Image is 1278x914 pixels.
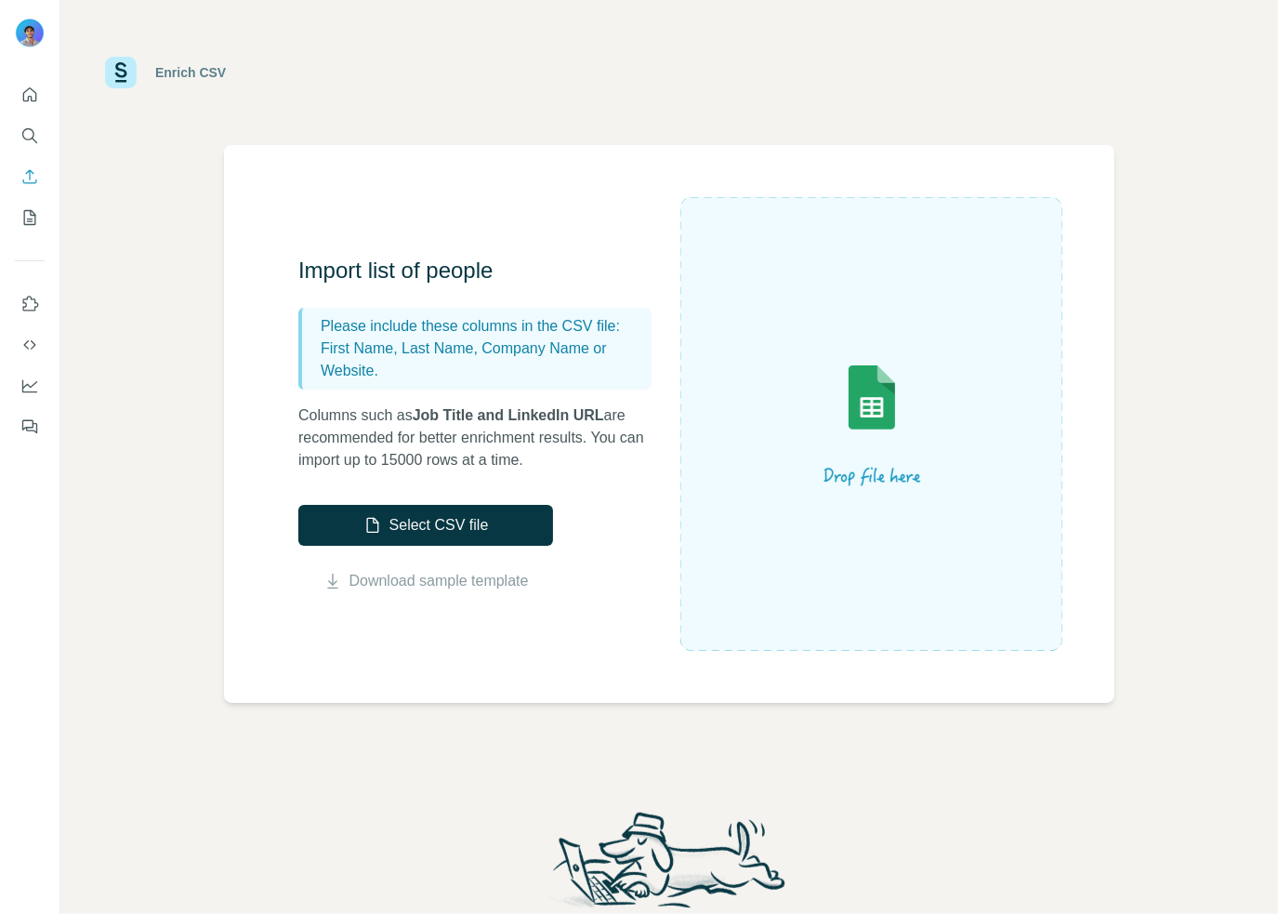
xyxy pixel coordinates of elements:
p: Columns such as are recommended for better enrichment results. You can import up to 15000 rows at... [298,404,670,471]
img: Avatar [15,19,45,48]
button: Select CSV file [298,505,553,546]
button: Feedback [15,410,45,444]
button: Quick start [15,78,45,112]
button: Download sample template [298,570,553,592]
button: Dashboard [15,369,45,403]
button: Search [15,119,45,152]
h3: Import list of people [298,256,670,285]
a: Download sample template [349,570,529,592]
button: Enrich CSV [15,160,45,193]
div: Enrich CSV [155,63,226,82]
button: Use Surfe API [15,328,45,362]
button: My lists [15,201,45,234]
img: Surfe Illustration - Drop file here or select below [705,312,1039,536]
p: First Name, Last Name, Company Name or Website. [321,338,644,382]
span: Job Title and LinkedIn URL [413,407,604,423]
button: Use Surfe on LinkedIn [15,287,45,321]
p: Please include these columns in the CSV file: [321,315,644,338]
img: Surfe Logo [105,57,137,88]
